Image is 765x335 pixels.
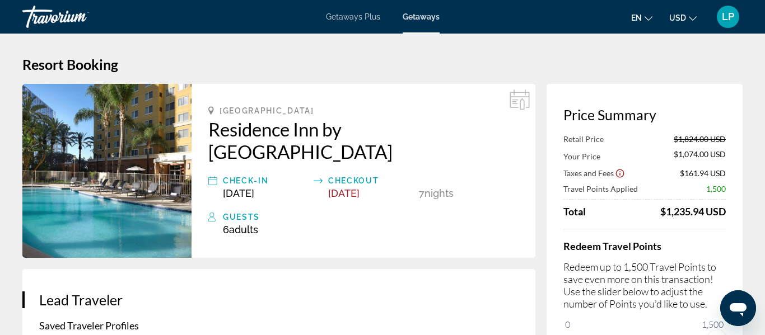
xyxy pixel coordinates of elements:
span: LP [722,11,734,22]
span: en [631,13,642,22]
span: 7 [419,187,425,199]
p: Redeem up to 1,500 Travel Points to save even more on this transaction! Use the slider below to a... [563,261,726,310]
span: [DATE] [223,187,254,199]
span: 1,500 [700,318,725,331]
span: Nights [425,187,454,199]
span: Taxes and Fees [563,168,614,178]
button: Show Taxes and Fees breakdown [563,167,625,178]
span: $1,824.00 USD [674,134,726,144]
div: Check-In [223,174,308,187]
span: Travel Points Applied [563,184,638,194]
span: $1,074.00 USD [674,149,726,162]
a: Getaways [403,12,440,21]
iframe: Button to launch messaging window [720,290,756,326]
h1: Resort Booking [22,56,743,73]
span: Total [563,205,586,218]
span: Your Price [563,152,600,161]
h3: Price Summary [563,106,726,123]
span: 6 [223,224,258,235]
span: USD [669,13,686,22]
span: [DATE] [328,187,360,199]
button: Change currency [669,10,697,26]
div: $1,235.94 USD [660,205,726,218]
h3: Lead Traveler [39,291,519,308]
a: Travorium [22,2,134,31]
span: Retail Price [563,134,604,144]
button: Show Taxes and Fees disclaimer [615,168,625,178]
span: 1,500 [706,184,726,194]
span: 0 [563,318,572,331]
a: Getaways Plus [326,12,380,21]
button: Change language [631,10,652,26]
span: $161.94 USD [680,168,726,178]
span: [GEOGRAPHIC_DATA] [220,106,314,115]
div: Checkout [328,174,413,187]
button: User Menu [713,5,743,29]
div: Guests [223,210,519,224]
h4: Redeem Travel Points [563,240,726,252]
span: Adults [229,224,258,235]
a: Residence Inn by [GEOGRAPHIC_DATA] [208,118,519,163]
p: Saved Traveler Profiles [39,319,519,332]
